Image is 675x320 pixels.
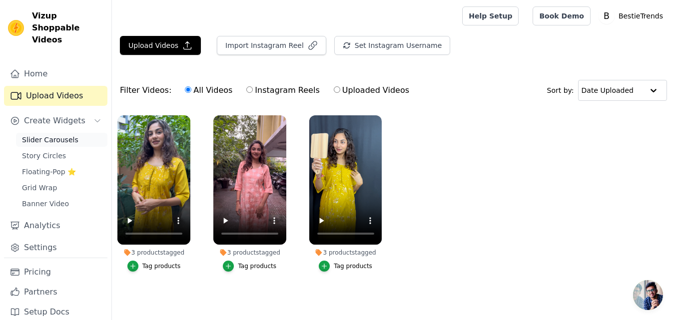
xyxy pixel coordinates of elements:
[246,86,253,93] input: Instagram Reels
[184,84,233,97] label: All Videos
[127,261,181,272] button: Tag products
[16,197,107,211] a: Banner Video
[217,36,326,55] button: Import Instagram Reel
[334,36,450,55] button: Set Instagram Username
[547,80,668,101] div: Sort by:
[334,86,340,93] input: Uploaded Videos
[333,84,410,97] label: Uploaded Videos
[4,111,107,131] button: Create Widgets
[319,261,372,272] button: Tag products
[533,6,590,25] a: Book Demo
[238,262,276,270] div: Tag products
[604,11,610,21] text: B
[4,216,107,236] a: Analytics
[334,262,372,270] div: Tag products
[24,115,85,127] span: Create Widgets
[22,135,78,145] span: Slider Carousels
[117,249,190,257] div: 3 products tagged
[599,7,667,25] button: B BestieTrends
[142,262,181,270] div: Tag products
[4,262,107,282] a: Pricing
[462,6,519,25] a: Help Setup
[185,86,191,93] input: All Videos
[246,84,320,97] label: Instagram Reels
[223,261,276,272] button: Tag products
[16,133,107,147] a: Slider Carousels
[633,280,663,310] a: Open chat
[309,249,382,257] div: 3 products tagged
[8,20,24,36] img: Vizup
[16,181,107,195] a: Grid Wrap
[120,79,415,102] div: Filter Videos:
[4,282,107,302] a: Partners
[120,36,201,55] button: Upload Videos
[4,238,107,258] a: Settings
[213,249,286,257] div: 3 products tagged
[615,7,667,25] p: BestieTrends
[16,149,107,163] a: Story Circles
[32,10,103,46] span: Vizup Shoppable Videos
[22,183,57,193] span: Grid Wrap
[4,86,107,106] a: Upload Videos
[22,199,69,209] span: Banner Video
[16,165,107,179] a: Floating-Pop ⭐
[22,167,76,177] span: Floating-Pop ⭐
[22,151,66,161] span: Story Circles
[4,64,107,84] a: Home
